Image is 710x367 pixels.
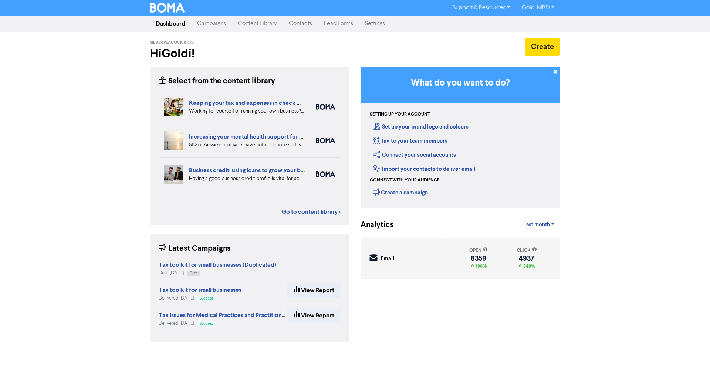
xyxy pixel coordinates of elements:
[150,16,191,31] a: Dashboard
[159,261,276,268] strong: Tax toolkit for small businesses (Duplicated)
[189,141,305,149] div: 51% of Aussie employers have noticed more staff struggling with mental health. But very few have ...
[232,16,283,31] a: Content Library
[361,219,385,231] div: Analytics
[370,111,430,118] div: Setting up your account
[517,256,537,261] div: 4937
[282,207,341,216] a: Go to content library >
[523,221,550,228] span: Last month
[189,107,305,115] div: Working for yourself or running your own business? Setup robust systems for expenses & tax requir...
[316,171,335,177] img: boma
[447,2,516,14] a: Support & Resources
[517,247,537,254] div: click
[159,313,359,318] a: Tax Issues for Medical Practices and Practitioners (Duplicated) (Duplicated)
[287,283,341,298] a: View Report
[190,271,197,275] span: Draft
[159,286,241,294] strong: Tax toolkit for small businesses
[318,16,359,31] a: Lead Forms
[159,270,276,277] div: Draft [DATE]
[283,16,318,31] a: Contacts
[373,166,475,173] a: Import your contacts to deliver email
[359,16,391,31] a: Settings
[469,247,488,254] div: open
[150,3,185,13] img: BOMA Logo
[159,295,241,302] div: Delivered [DATE]
[372,78,549,89] h3: What do you want to do?
[150,40,194,45] span: Silver Peacock & Co
[373,137,447,144] a: Invite your team members
[189,133,328,140] a: Increasing your mental health support for employees
[159,243,231,254] div: Latest Campaigns
[517,217,560,232] a: Last month
[522,263,535,269] span: 340%
[200,322,213,326] span: Success
[200,297,213,300] span: Success
[159,262,276,268] a: Tax toolkit for small businesses (Duplicated)
[373,123,469,130] a: Set up your brand logo and colours
[189,167,320,174] a: Business credit: using loans to grow your business
[287,308,341,323] a: View Report
[469,256,488,261] div: 8359
[381,255,394,263] div: Email
[189,99,372,107] a: Keeping your tax and expenses in check when you are self-employed
[373,151,456,159] a: Connect your social accounts
[516,2,560,14] a: Goldi MBD
[316,138,335,143] img: boma
[150,47,349,61] h2: Hi Goldi !
[370,177,439,184] div: Connect with your audience
[474,263,487,269] span: 196%
[159,287,241,293] a: Tax toolkit for small businesses
[361,67,560,208] div: Getting Started in BOMA
[373,187,428,198] div: Create a campaign
[191,16,232,31] a: Campaigns
[525,38,560,56] button: Create
[189,175,305,183] div: Having a good business credit profile is vital for accessing routes to funding. We look at six di...
[159,311,359,319] strong: Tax Issues for Medical Practices and Practitioners (Duplicated) (Duplicated)
[316,104,335,110] img: boma_accounting
[673,331,710,367] iframe: Chat Widget
[159,76,275,87] div: Select from the content library
[159,320,287,327] div: Delivered [DATE]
